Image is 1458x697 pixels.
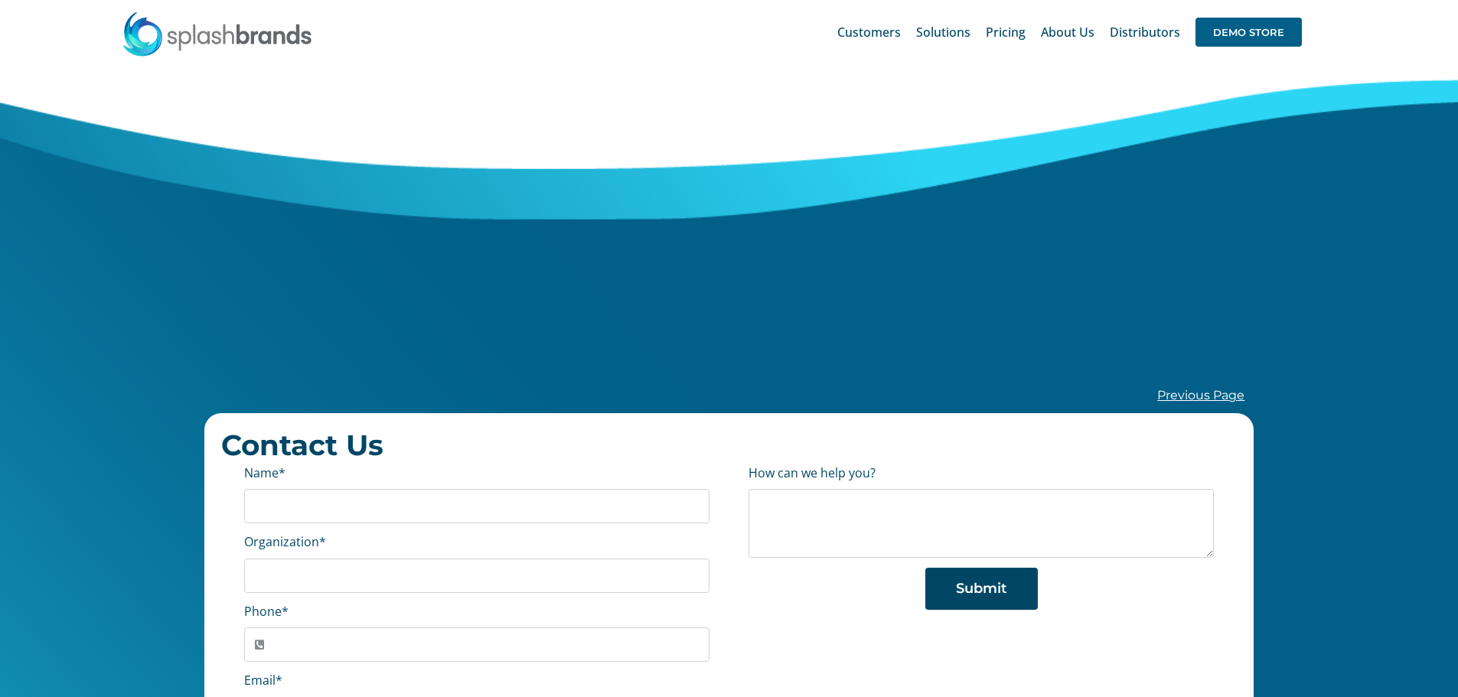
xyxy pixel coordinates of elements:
span: Solutions [916,26,970,38]
span: Pricing [986,26,1026,38]
abbr: required [319,533,326,550]
nav: Main Menu [837,8,1302,57]
span: Distributors [1110,26,1180,38]
abbr: required [279,464,285,481]
a: Customers [837,8,901,57]
a: DEMO STORE [1195,8,1302,57]
h2: Contact Us [221,430,1238,461]
button: Submit [925,568,1038,610]
label: Email [244,672,282,689]
label: How can we help you? [749,464,876,481]
span: Submit [956,581,1007,597]
span: DEMO STORE [1195,18,1302,47]
a: Pricing [986,8,1026,57]
span: Customers [837,26,901,38]
label: Name [244,464,285,481]
abbr: required [276,672,282,689]
label: Phone [244,603,289,620]
label: Organization [244,533,326,550]
img: SplashBrands.com Logo [122,11,313,57]
a: Previous Page [1157,388,1244,402]
abbr: required [282,603,289,620]
a: Distributors [1110,8,1180,57]
span: About Us [1041,26,1094,38]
